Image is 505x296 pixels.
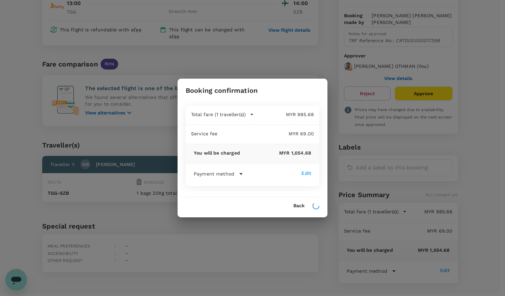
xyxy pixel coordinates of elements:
[194,170,234,177] p: Payment method
[194,150,240,156] p: You will be charged
[191,111,246,118] p: Total fare (1 traveller(s))
[254,111,314,118] p: MYR 985.68
[191,111,254,118] button: Total fare (1 traveller(s))
[191,130,218,137] p: Service fee
[301,170,311,177] div: Edit
[293,203,304,209] button: Back
[186,87,258,95] h3: Booking confirmation
[218,130,314,137] p: MYR 69.00
[240,150,311,156] p: MYR 1,054.68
